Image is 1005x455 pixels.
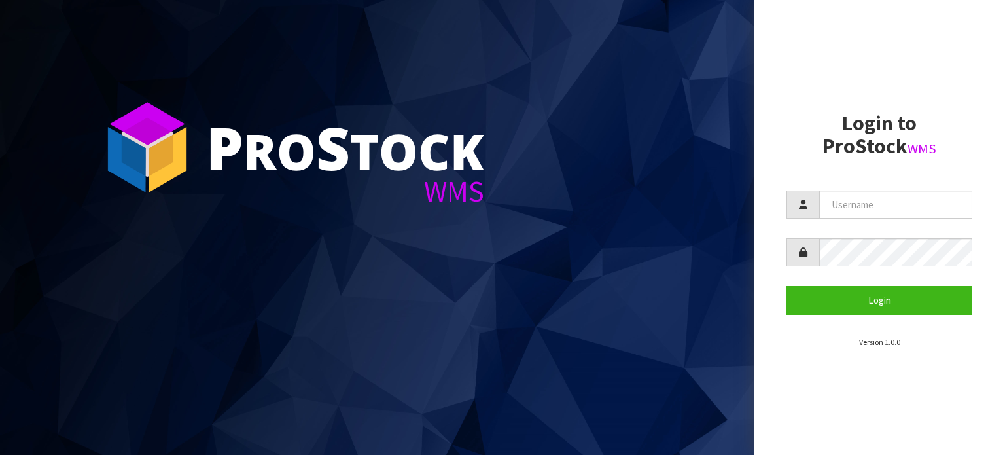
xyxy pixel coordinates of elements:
span: S [316,107,350,187]
small: WMS [908,140,936,157]
small: Version 1.0.0 [859,337,900,347]
button: Login [786,286,972,314]
img: ProStock Cube [98,98,196,196]
div: ro tock [206,118,484,177]
div: WMS [206,177,484,206]
span: P [206,107,243,187]
input: Username [819,191,972,219]
h2: Login to ProStock [786,112,972,158]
